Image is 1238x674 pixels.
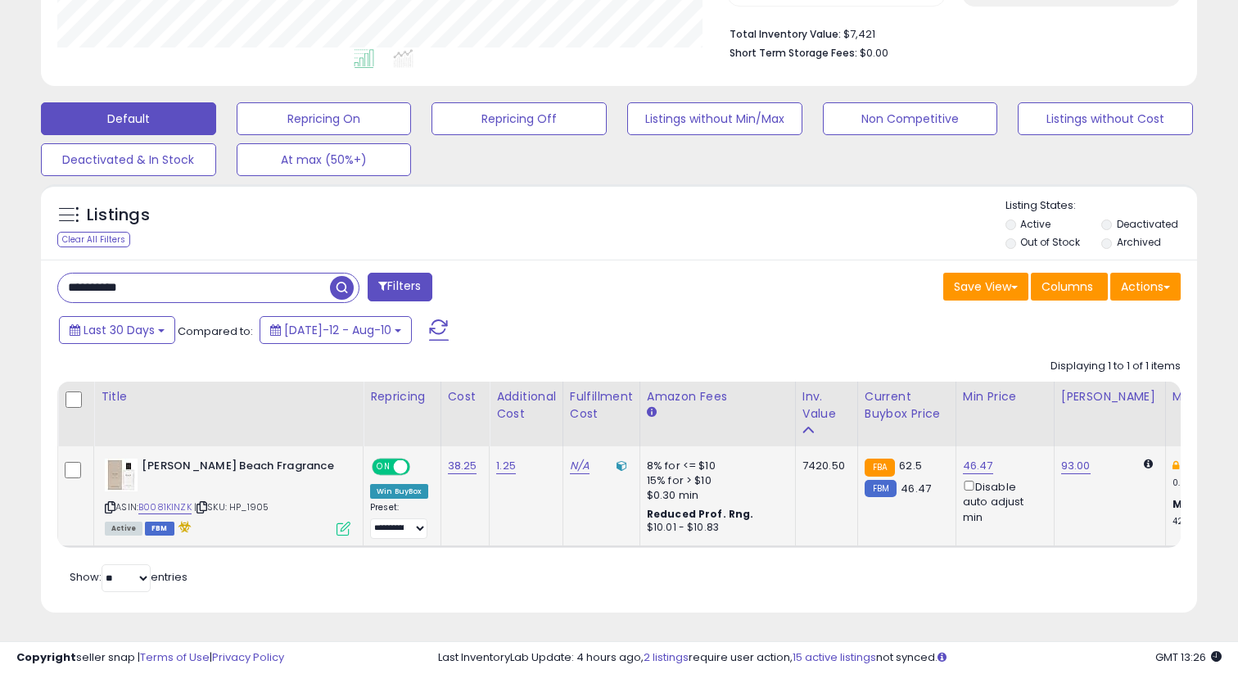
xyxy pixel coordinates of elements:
span: All listings currently available for purchase on Amazon [105,522,142,536]
div: $0.30 min [647,488,783,503]
a: N/A [570,458,590,474]
span: 2025-09-10 13:26 GMT [1155,649,1222,665]
a: 2 listings [644,649,689,665]
label: Active [1020,217,1050,231]
small: Amazon Fees. [647,405,657,420]
div: 8% for <= $10 [647,459,783,473]
div: $10.01 - $10.83 [647,521,783,535]
div: Title [101,388,356,405]
b: Short Term Storage Fees: [730,46,857,60]
div: Min Price [963,388,1047,405]
button: Repricing On [237,102,412,135]
b: Max: [1172,496,1201,512]
h5: Listings [87,204,150,227]
b: [PERSON_NAME] Beach Fragrance [142,459,341,478]
button: Listings without Cost [1018,102,1193,135]
div: ASIN: [105,459,350,534]
small: FBA [865,459,895,477]
button: Last 30 Days [59,316,175,344]
span: Last 30 Days [84,322,155,338]
button: At max (50%+) [237,143,412,176]
i: hazardous material [174,521,192,532]
div: Cost [448,388,483,405]
span: $0.00 [860,45,888,61]
button: Deactivated & In Stock [41,143,216,176]
div: Additional Cost [496,388,556,423]
label: Archived [1117,235,1161,249]
div: Clear All Filters [57,232,130,247]
span: [DATE]-12 - Aug-10 [284,322,391,338]
div: 15% for > $10 [647,473,783,488]
div: Win BuyBox [370,484,428,499]
span: ON [373,460,394,474]
a: 1.25 [496,458,516,474]
div: Amazon Fees [647,388,788,405]
button: Columns [1031,273,1108,301]
div: 7420.50 [802,459,845,473]
label: Deactivated [1117,217,1178,231]
div: Preset: [370,502,428,539]
small: FBM [865,480,897,497]
span: Columns [1041,278,1093,295]
span: 46.47 [901,481,931,496]
li: $7,421 [730,23,1168,43]
div: Inv. value [802,388,851,423]
button: Listings without Min/Max [627,102,802,135]
button: Default [41,102,216,135]
b: Reduced Prof. Rng. [647,507,754,521]
div: seller snap | | [16,650,284,666]
img: 41Wn6RWttvL._SL40_.jpg [105,459,138,491]
button: Filters [368,273,431,301]
p: Listing States: [1005,198,1198,214]
span: | SKU: HP_1905 [194,500,269,513]
div: Current Buybox Price [865,388,949,423]
div: Repricing [370,388,434,405]
a: 46.47 [963,458,993,474]
a: 38.25 [448,458,477,474]
button: Actions [1110,273,1181,301]
button: Repricing Off [431,102,607,135]
div: Displaying 1 to 1 of 1 items [1050,359,1181,374]
a: 93.00 [1061,458,1091,474]
span: Compared to: [178,323,253,339]
div: [PERSON_NAME] [1061,388,1159,405]
button: Non Competitive [823,102,998,135]
strong: Copyright [16,649,76,665]
a: Terms of Use [140,649,210,665]
div: Last InventoryLab Update: 4 hours ago, require user action, not synced. [438,650,1222,666]
a: B0081KINZK [138,500,192,514]
span: 62.5 [899,458,922,473]
span: Show: entries [70,569,188,585]
button: Save View [943,273,1028,301]
a: 15 active listings [793,649,876,665]
div: Fulfillment Cost [570,388,633,423]
span: FBM [145,522,174,536]
div: Disable auto adjust min [963,477,1041,525]
button: [DATE]-12 - Aug-10 [260,316,412,344]
a: Privacy Policy [212,649,284,665]
b: Total Inventory Value: [730,27,841,41]
label: Out of Stock [1020,235,1080,249]
span: OFF [408,460,434,474]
